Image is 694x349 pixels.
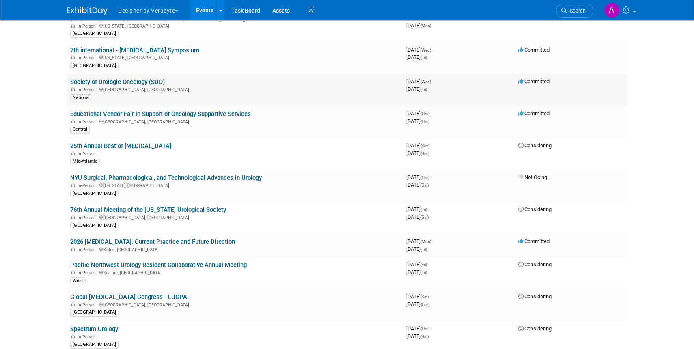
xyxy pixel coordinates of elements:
span: [DATE] [406,110,432,116]
span: [DATE] [406,118,429,124]
span: (Tue) [420,302,429,307]
div: [GEOGRAPHIC_DATA] [70,341,119,348]
span: (Fri) [420,270,427,275]
span: [DATE] [406,142,432,149]
img: In-Person Event [71,151,75,155]
span: (Sat) [420,295,429,299]
div: [GEOGRAPHIC_DATA] [70,190,119,197]
span: [DATE] [406,293,431,299]
span: - [432,47,433,53]
img: In-Person Event [71,119,75,123]
span: Considering [518,293,552,299]
span: Committed [518,110,550,116]
span: [DATE] [406,78,433,84]
span: [DATE] [406,246,427,252]
span: In-Person [78,302,98,308]
span: In-Person [78,119,98,125]
div: SeaTac, [GEOGRAPHIC_DATA] [70,269,400,276]
span: Considering [518,261,552,267]
img: In-Person Event [71,24,75,28]
img: In-Person Event [71,215,75,219]
span: (Thu) [420,119,429,124]
span: [DATE] [406,269,427,275]
a: [US_STATE] Section, [GEOGRAPHIC_DATA] Member Only Meeting [70,15,246,22]
span: Committed [518,78,550,84]
span: Considering [518,325,552,332]
span: Not Going [518,174,547,180]
div: [GEOGRAPHIC_DATA], [GEOGRAPHIC_DATA] [70,118,400,125]
span: In-Person [78,334,98,340]
div: [GEOGRAPHIC_DATA], [GEOGRAPHIC_DATA] [70,214,400,220]
span: [DATE] [406,174,432,180]
span: (Wed) [420,48,431,52]
span: - [432,78,433,84]
a: NYU Surgical, Pharmacological, and Technological Advances in Urology [70,174,262,181]
div: Central [70,126,90,133]
div: [US_STATE], [GEOGRAPHIC_DATA] [70,182,400,188]
span: (Fri) [420,55,427,60]
span: (Fri) [420,207,427,212]
span: - [431,174,432,180]
span: - [428,206,429,212]
span: In-Person [78,270,98,276]
a: Global [MEDICAL_DATA] Congress - LUGPA [70,293,187,301]
span: (Fri) [420,247,427,252]
img: In-Person Event [71,302,75,306]
span: Committed [518,47,550,53]
img: In-Person Event [71,55,75,59]
a: 2026 [MEDICAL_DATA]: Current Practice and Future Direction [70,238,235,246]
span: (Fri) [420,87,427,92]
a: Search [556,4,593,18]
span: Considering [518,206,552,212]
img: In-Person Event [71,334,75,338]
span: (Sat) [420,215,429,220]
a: 76th Annual Meeting of the [US_STATE] Urological Society [70,206,226,213]
span: - [431,110,432,116]
span: [DATE] [406,325,432,332]
span: [DATE] [406,54,427,60]
a: Educational Vendor Fair in Support of Oncology Supportive Services [70,110,251,118]
div: Koloa, [GEOGRAPHIC_DATA] [70,246,400,252]
span: In-Person [78,183,98,188]
img: In-Person Event [71,87,75,91]
span: [DATE] [406,86,427,92]
span: (Mon) [420,24,431,28]
a: 7th international - [MEDICAL_DATA] Symposium [70,47,199,54]
span: In-Person [78,215,98,220]
img: ExhibitDay [67,7,108,15]
div: [GEOGRAPHIC_DATA], [GEOGRAPHIC_DATA] [70,301,400,308]
div: [GEOGRAPHIC_DATA] [70,309,119,316]
span: [DATE] [406,333,429,339]
span: [DATE] [406,214,429,220]
img: In-Person Event [71,183,75,187]
span: [DATE] [406,206,429,212]
div: West [70,277,86,284]
span: [DATE] [406,22,431,28]
span: - [430,293,431,299]
span: In-Person [78,87,98,93]
a: Spectrum Urology [70,325,118,333]
div: [GEOGRAPHIC_DATA] [70,62,119,69]
span: (Sat) [420,334,429,339]
div: [US_STATE], [GEOGRAPHIC_DATA] [70,22,400,29]
span: (Thu) [420,327,429,331]
div: [GEOGRAPHIC_DATA] [70,222,119,229]
span: - [428,261,429,267]
span: Considering [518,142,552,149]
a: 25th Annual Best of [MEDICAL_DATA] [70,142,171,150]
span: [DATE] [406,150,429,156]
div: [GEOGRAPHIC_DATA] [70,30,119,37]
span: (Sun) [420,144,429,148]
div: Mid-Atlantic [70,158,100,165]
span: (Sun) [420,151,429,156]
span: [DATE] [406,47,433,53]
span: (Wed) [420,80,431,84]
span: [DATE] [406,301,429,307]
span: [DATE] [406,182,429,188]
div: [US_STATE], [GEOGRAPHIC_DATA] [70,54,400,60]
span: - [431,325,432,332]
span: (Mon) [420,239,431,244]
span: (Sat) [420,183,429,187]
span: [DATE] [406,261,429,267]
span: In-Person [78,247,98,252]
